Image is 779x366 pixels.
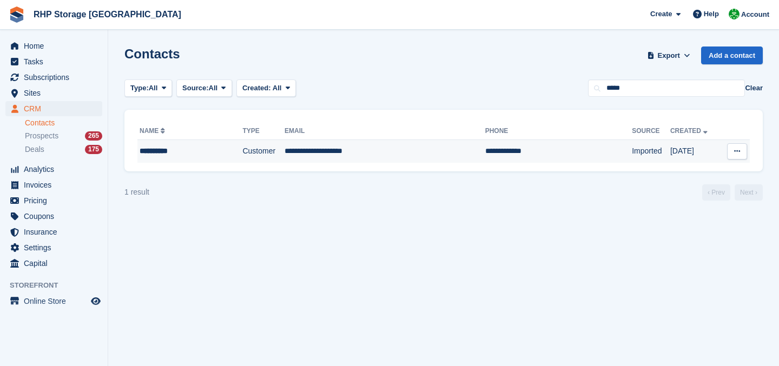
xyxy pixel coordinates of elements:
[745,83,763,94] button: Clear
[242,140,285,163] td: Customer
[124,79,172,97] button: Type: All
[24,70,89,85] span: Subscriptions
[25,144,44,155] span: Deals
[24,209,89,224] span: Coupons
[5,177,102,192] a: menu
[24,224,89,239] span: Insurance
[176,79,232,97] button: Source: All
[24,294,89,309] span: Online Store
[24,54,89,69] span: Tasks
[242,123,285,140] th: Type
[25,130,102,142] a: Prospects 265
[658,50,680,61] span: Export
[5,240,102,255] a: menu
[25,131,58,141] span: Prospects
[25,144,102,155] a: Deals 175
[5,294,102,309] a: menu
[729,9,740,19] img: Rod
[85,145,102,154] div: 175
[670,140,721,163] td: [DATE]
[130,83,149,94] span: Type:
[632,140,670,163] td: Imported
[645,46,692,64] button: Export
[24,38,89,54] span: Home
[24,240,89,255] span: Settings
[10,280,108,291] span: Storefront
[285,123,485,140] th: Email
[24,193,89,208] span: Pricing
[5,193,102,208] a: menu
[704,9,719,19] span: Help
[124,187,149,198] div: 1 result
[735,184,763,201] a: Next
[5,224,102,239] a: menu
[24,256,89,271] span: Capital
[485,123,632,140] th: Phone
[632,123,670,140] th: Source
[24,85,89,101] span: Sites
[5,101,102,116] a: menu
[29,5,186,23] a: RHP Storage [GEOGRAPHIC_DATA]
[149,83,158,94] span: All
[24,177,89,192] span: Invoices
[242,84,271,92] span: Created:
[5,38,102,54] a: menu
[5,54,102,69] a: menu
[700,184,765,201] nav: Page
[85,131,102,141] div: 265
[9,6,25,23] img: stora-icon-8386f47178a22dfd0bd8f6a31ec36ba5ce8667c1dd55bd0f319d3a0aa187defe.svg
[24,162,89,177] span: Analytics
[89,295,102,308] a: Preview store
[741,9,769,20] span: Account
[25,118,102,128] a: Contacts
[5,85,102,101] a: menu
[24,101,89,116] span: CRM
[670,127,710,135] a: Created
[236,79,296,97] button: Created: All
[209,83,218,94] span: All
[701,46,763,64] a: Add a contact
[182,83,208,94] span: Source:
[273,84,282,92] span: All
[650,9,672,19] span: Create
[702,184,730,201] a: Previous
[5,70,102,85] a: menu
[124,46,180,61] h1: Contacts
[5,209,102,224] a: menu
[140,127,167,135] a: Name
[5,256,102,271] a: menu
[5,162,102,177] a: menu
